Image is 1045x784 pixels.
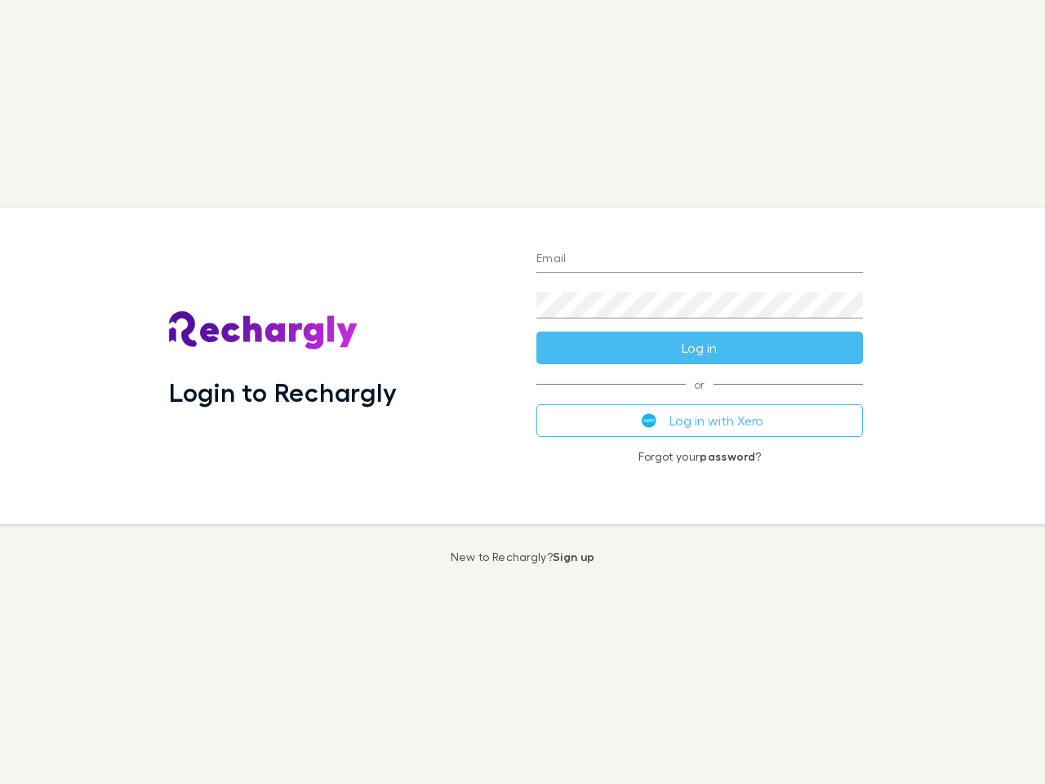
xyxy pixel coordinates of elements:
h1: Login to Rechargly [169,376,397,408]
button: Log in [536,332,863,364]
img: Rechargly's Logo [169,311,358,350]
img: Xero's logo [642,413,656,428]
a: password [700,449,755,463]
p: Forgot your ? [536,450,863,463]
p: New to Rechargly? [451,550,595,563]
button: Log in with Xero [536,404,863,437]
a: Sign up [553,550,594,563]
